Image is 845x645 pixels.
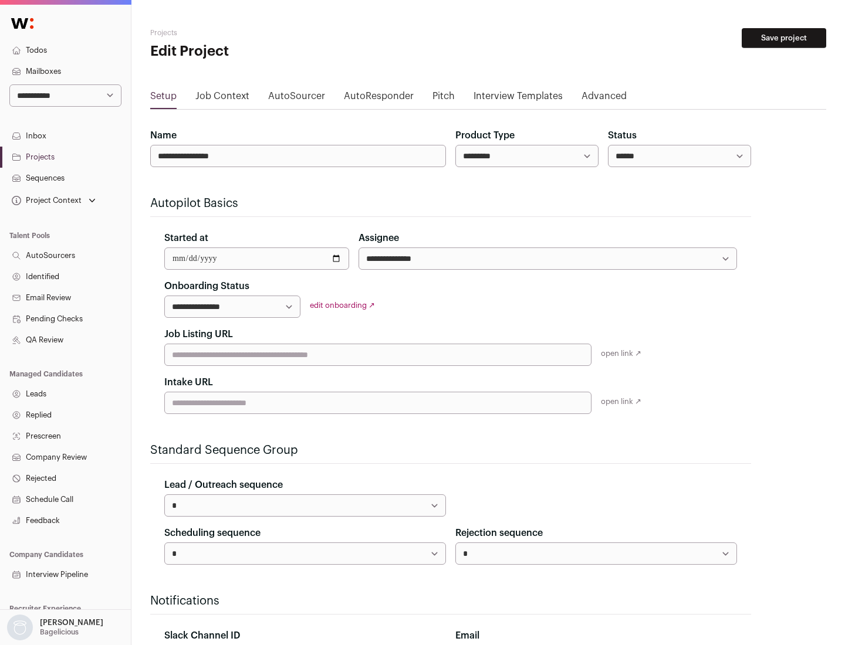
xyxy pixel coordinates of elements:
[432,89,455,108] a: Pitch
[150,42,376,61] h1: Edit Project
[359,231,399,245] label: Assignee
[164,231,208,245] label: Started at
[5,615,106,640] button: Open dropdown
[9,196,82,205] div: Project Context
[455,128,515,142] label: Product Type
[7,615,33,640] img: nopic.png
[9,192,98,209] button: Open dropdown
[150,128,177,142] label: Name
[164,327,233,341] label: Job Listing URL
[150,442,751,459] h2: Standard Sequence Group
[40,618,103,627] p: [PERSON_NAME]
[742,28,826,48] button: Save project
[164,375,213,389] label: Intake URL
[310,301,375,309] a: edit onboarding ↗
[344,89,414,108] a: AutoResponder
[150,89,177,108] a: Setup
[40,627,79,637] p: Bagelicious
[164,279,249,293] label: Onboarding Status
[164,629,240,643] label: Slack Channel ID
[164,526,261,540] label: Scheduling sequence
[150,593,751,609] h2: Notifications
[474,89,563,108] a: Interview Templates
[5,12,40,35] img: Wellfound
[608,128,637,142] label: Status
[150,195,751,212] h2: Autopilot Basics
[195,89,249,108] a: Job Context
[268,89,325,108] a: AutoSourcer
[455,526,543,540] label: Rejection sequence
[150,28,376,38] h2: Projects
[582,89,627,108] a: Advanced
[455,629,737,643] div: Email
[164,478,283,492] label: Lead / Outreach sequence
